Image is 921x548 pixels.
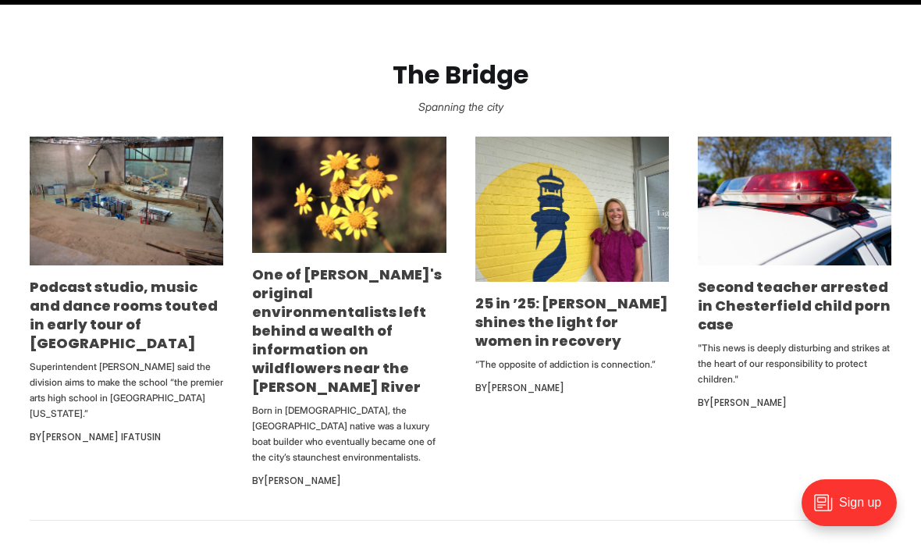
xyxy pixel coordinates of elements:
a: [PERSON_NAME] [264,474,341,487]
p: Spanning the city [25,96,896,118]
a: [PERSON_NAME] [709,396,787,409]
img: 25 in ’25: Emily DuBose shines the light for women in recovery [475,137,669,282]
p: “The opposite of addiction is connection.” [475,357,669,372]
img: One of Richmond's original environmentalists left behind a wealth of information on wildflowers n... [252,137,446,254]
div: By [475,379,669,397]
h2: The Bridge [25,61,896,90]
iframe: portal-trigger [788,471,921,548]
a: Podcast studio, music and dance rooms touted in early tour of [GEOGRAPHIC_DATA] [30,277,218,353]
a: 25 in ’25: [PERSON_NAME] shines the light for women in recovery [475,294,668,351]
p: Superintendent [PERSON_NAME] said the division aims to make the school “the premier arts high sch... [30,359,223,422]
a: Second teacher arrested in Chesterfield child porn case [698,277,891,334]
div: By [252,471,446,490]
a: [PERSON_NAME] [487,381,564,394]
a: [PERSON_NAME] Ifatusin [41,430,161,443]
p: Born in [DEMOGRAPHIC_DATA], the [GEOGRAPHIC_DATA] native was a luxury boat builder who eventually... [252,403,446,465]
div: By [698,393,891,412]
a: One of [PERSON_NAME]'s original environmentalists left behind a wealth of information on wildflow... [252,265,442,397]
img: Second teacher arrested in Chesterfield child porn case [698,137,891,265]
p: "This news is deeply disturbing and strikes at the heart of our responsibility to protect children." [698,340,891,387]
div: By [30,428,223,447]
img: Podcast studio, music and dance rooms touted in early tour of new Richmond high school [30,137,223,266]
